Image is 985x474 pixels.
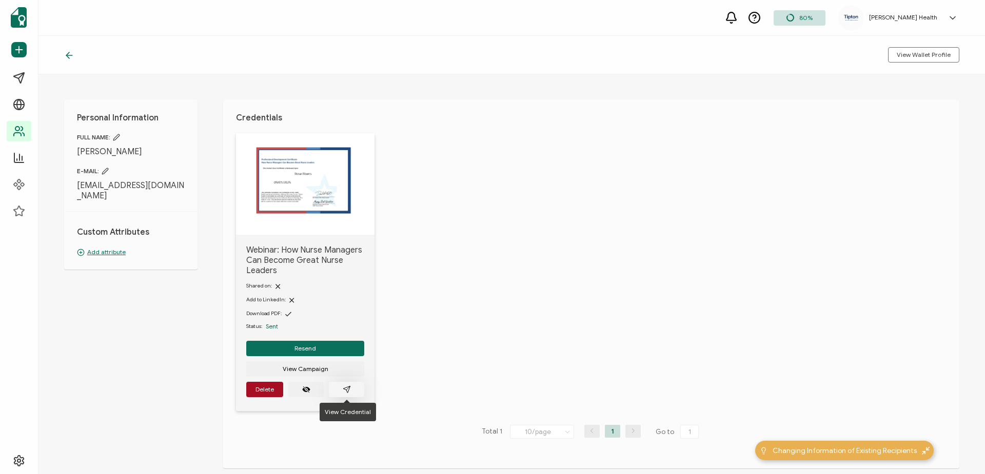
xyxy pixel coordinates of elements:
img: minimize-icon.svg [922,447,930,455]
input: Select [510,425,574,439]
span: View Wallet Profile [897,52,951,58]
div: View Credential [320,403,376,421]
img: sertifier-logomark-colored.svg [11,7,27,28]
span: Shared on: [246,282,272,289]
h1: Credentials [236,113,947,123]
span: Total 1 [482,425,502,439]
p: Add attribute [77,248,185,257]
span: [EMAIL_ADDRESS][DOMAIN_NAME] [77,180,185,201]
li: 1 [605,425,620,438]
button: Delete [246,382,283,397]
span: Add to LinkedIn: [246,296,286,303]
span: 80% [799,14,813,22]
span: Webinar: How Nurse Managers Can Become Great Nurse Leaders [246,245,364,276]
button: Resend [246,341,364,356]
span: [PERSON_NAME] [77,147,185,157]
span: E-MAIL: [77,167,185,175]
span: Delete [255,386,274,393]
span: Changing Information of Existing Recipients [773,445,917,456]
img: d53189b9-353e-42ff-9f98-8e420995f065.jpg [843,14,859,22]
span: Sent [266,322,278,330]
ion-icon: eye off [302,385,310,394]
button: View Campaign [246,361,364,377]
span: Status: [246,322,262,331]
button: View Wallet Profile [888,47,959,63]
span: Go to [656,425,701,439]
h1: Personal Information [77,113,185,123]
h1: Custom Attributes [77,227,185,237]
span: View Campaign [283,366,328,372]
span: Resend [294,345,316,352]
ion-icon: paper plane outline [343,385,351,394]
h5: [PERSON_NAME] Health [869,14,937,21]
span: Download PDF: [246,310,282,317]
span: FULL NAME: [77,133,185,141]
iframe: Chat Widget [934,425,985,474]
